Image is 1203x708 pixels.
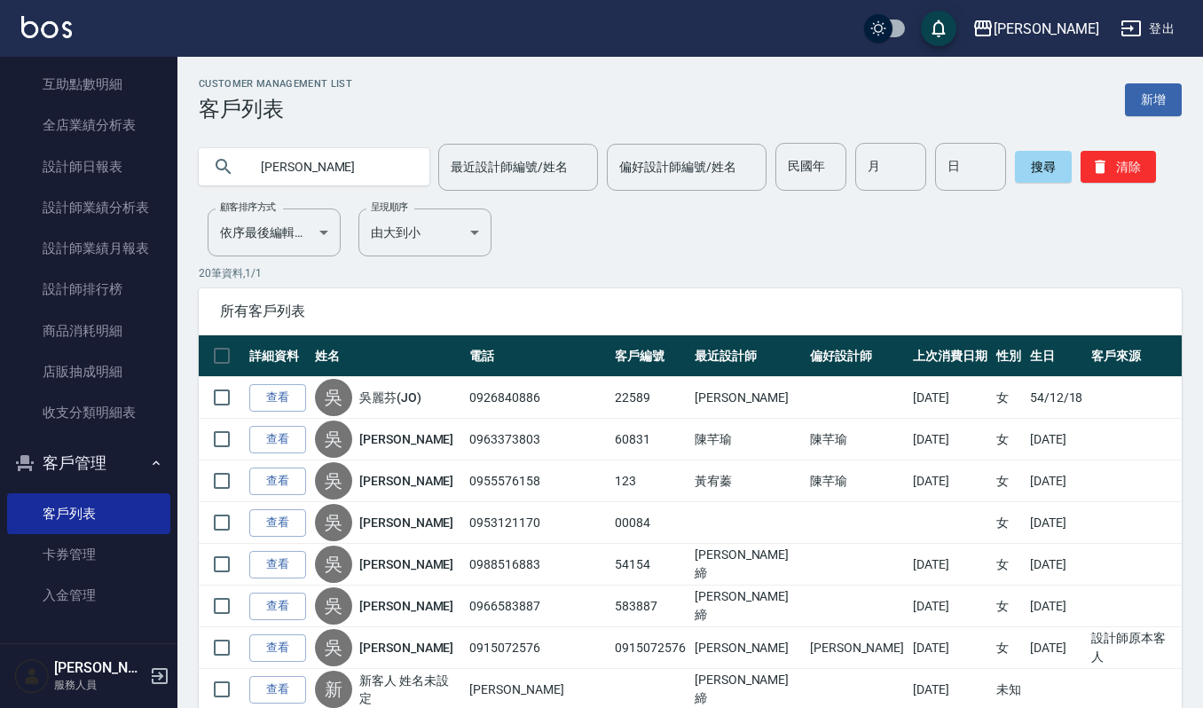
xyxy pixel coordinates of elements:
div: [PERSON_NAME] [994,18,1099,40]
button: save [921,11,956,46]
td: 54/12/18 [1026,377,1088,419]
td: [PERSON_NAME]締 [690,544,806,586]
a: 查看 [249,468,306,495]
a: 入金管理 [7,575,170,616]
span: 所有客戶列表 [220,303,1160,320]
a: 全店業績分析表 [7,105,170,146]
a: 設計師業績分析表 [7,187,170,228]
th: 詳細資料 [245,335,311,377]
button: [PERSON_NAME] [965,11,1106,47]
td: [DATE] [908,586,992,627]
th: 生日 [1026,335,1088,377]
td: 60831 [610,419,690,460]
h5: [PERSON_NAME] [54,659,145,677]
td: 陳芊瑜 [806,460,908,502]
label: 呈現順序 [371,201,408,214]
th: 上次消費日期 [908,335,992,377]
a: [PERSON_NAME] [359,472,453,490]
td: 0963373803 [465,419,610,460]
a: 查看 [249,634,306,662]
td: 女 [992,544,1026,586]
td: [DATE] [908,544,992,586]
a: 商品消耗明細 [7,311,170,351]
h3: 客戶列表 [199,97,352,122]
td: 22589 [610,377,690,419]
td: [DATE] [908,377,992,419]
a: 客戶列表 [7,493,170,534]
th: 客戶來源 [1087,335,1182,377]
td: 陳芊瑜 [806,419,908,460]
th: 最近設計師 [690,335,806,377]
a: 查看 [249,509,306,537]
button: 登出 [1113,12,1182,45]
p: 服務人員 [54,677,145,693]
a: 查看 [249,676,306,704]
th: 客戶編號 [610,335,690,377]
img: Logo [21,16,72,38]
div: 吳 [315,421,352,458]
td: [DATE] [908,627,992,669]
div: 吳 [315,379,352,416]
td: 123 [610,460,690,502]
td: [DATE] [908,419,992,460]
div: 吳 [315,504,352,541]
p: 20 筆資料, 1 / 1 [199,265,1182,281]
button: 客戶管理 [7,440,170,486]
td: [DATE] [1026,502,1088,544]
td: 00084 [610,502,690,544]
img: Person [14,658,50,694]
a: 設計師日報表 [7,146,170,187]
td: 0926840886 [465,377,610,419]
h2: Customer Management List [199,78,352,90]
div: 吳 [315,546,352,583]
th: 性別 [992,335,1026,377]
td: 女 [992,377,1026,419]
div: 吳 [315,629,352,666]
td: 583887 [610,586,690,627]
a: 查看 [249,426,306,453]
a: 新客人 姓名未設定 [359,672,460,707]
td: 陳芊瑜 [690,419,806,460]
button: 清除 [1081,151,1156,183]
td: 54154 [610,544,690,586]
td: [PERSON_NAME] [690,627,806,669]
a: 查看 [249,551,306,578]
a: 查看 [249,593,306,620]
td: 0988516883 [465,544,610,586]
th: 偏好設計師 [806,335,908,377]
td: [DATE] [1026,419,1088,460]
a: [PERSON_NAME] [359,430,453,448]
a: 設計師業績月報表 [7,228,170,269]
td: [DATE] [1026,627,1088,669]
td: 0966583887 [465,586,610,627]
input: 搜尋關鍵字 [248,143,415,191]
td: [PERSON_NAME] [690,377,806,419]
a: 設計師排行榜 [7,269,170,310]
a: 吳麗芬(JO) [359,389,421,406]
td: 女 [992,502,1026,544]
td: [PERSON_NAME] [806,627,908,669]
a: 互助點數明細 [7,64,170,105]
th: 電話 [465,335,610,377]
a: 收支分類明細表 [7,392,170,433]
td: [DATE] [1026,586,1088,627]
button: 搜尋 [1015,151,1072,183]
a: 查看 [249,384,306,412]
div: 由大到小 [358,208,491,256]
th: 姓名 [311,335,465,377]
td: 設計師原本客人 [1087,627,1182,669]
a: [PERSON_NAME] [359,639,453,657]
td: [PERSON_NAME]締 [690,586,806,627]
a: [PERSON_NAME] [359,597,453,615]
td: 0953121170 [465,502,610,544]
td: 黃宥蓁 [690,460,806,502]
td: [DATE] [1026,544,1088,586]
div: 新 [315,671,352,708]
td: 0915072576 [610,627,690,669]
div: 吳 [315,587,352,625]
td: 0915072576 [465,627,610,669]
td: [DATE] [1026,460,1088,502]
div: 吳 [315,462,352,500]
td: 女 [992,627,1026,669]
a: 新增 [1125,83,1182,116]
